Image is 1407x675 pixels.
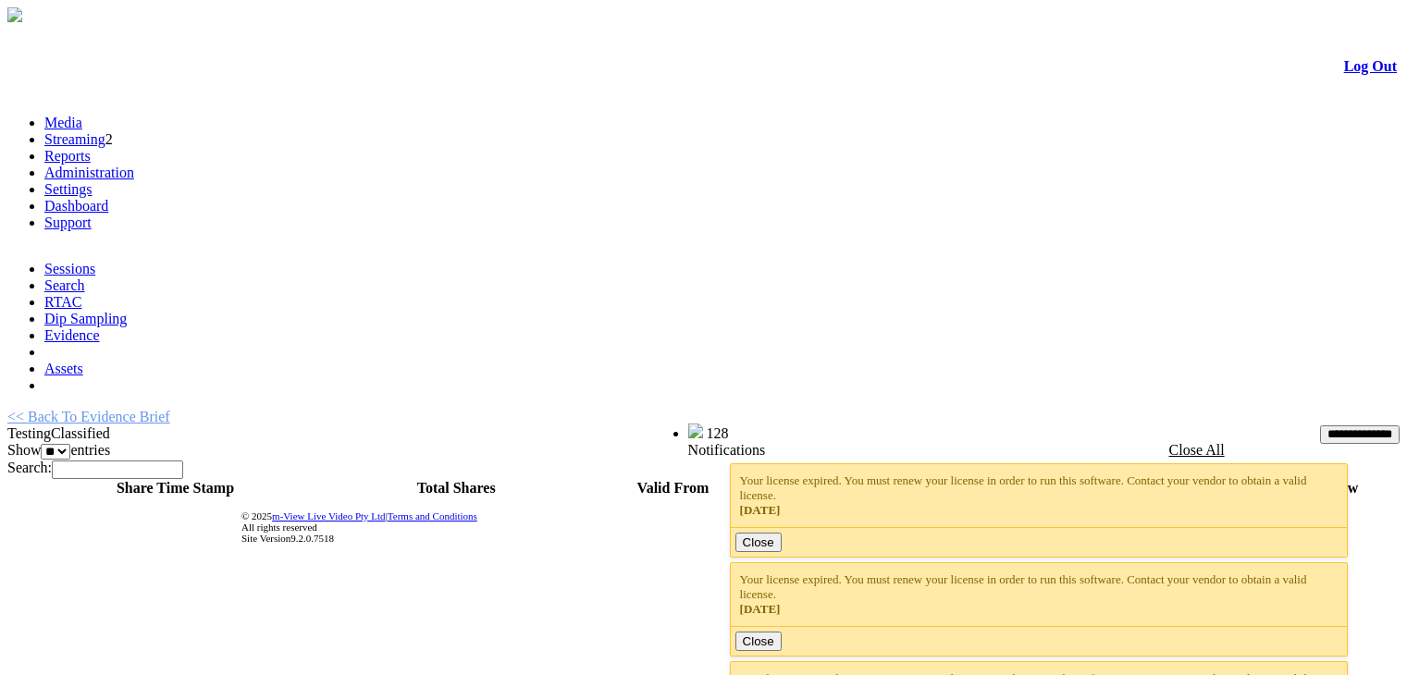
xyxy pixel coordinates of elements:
[44,115,82,130] a: Media
[290,533,334,544] span: 9.2.0.7518
[87,500,161,554] img: DigiCert Secured Site Seal
[44,261,95,276] a: Sessions
[52,460,183,479] input: Search:
[740,602,781,616] span: [DATE]
[7,479,343,497] th: Share Time Stamp
[388,510,477,522] a: Terms and Conditions
[7,425,110,441] span: TestingClassified
[7,409,170,424] a: << Back To Evidence Brief
[44,148,91,164] a: Reports
[7,460,183,475] label: Search:
[44,131,105,147] a: Streaming
[44,165,134,180] a: Administration
[1344,58,1397,74] a: Log Out
[740,473,1339,518] div: Your license expired. You must renew your license in order to run this software. Contact your ven...
[44,361,83,376] a: Assets
[1169,442,1225,458] a: Close All
[343,479,569,497] th: Total Shares
[735,533,782,552] button: Close
[44,327,100,343] a: Evidence
[272,510,386,522] a: m-View Live Video Pty Ltd
[44,198,108,214] a: Dashboard
[41,444,70,460] select: Showentries
[44,277,85,293] a: Search
[44,311,127,326] a: Dip Sampling
[44,181,93,197] a: Settings
[688,442,1361,459] div: Notifications
[105,131,113,147] span: 2
[7,442,110,458] label: Show entries
[740,503,781,517] span: [DATE]
[241,533,1397,544] div: Site Version
[707,425,729,441] span: 128
[44,215,92,230] a: Support
[735,632,782,651] button: Close
[7,7,22,22] img: arrow-3.png
[241,510,1397,544] div: © 2025 | All rights reserved
[740,572,1339,617] div: Your license expired. You must renew your license in order to run this software. Contact your ven...
[416,424,651,438] span: Welcome, System Administrator (Administrator)
[688,423,703,438] img: bell25.png
[44,294,81,310] a: RTAC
